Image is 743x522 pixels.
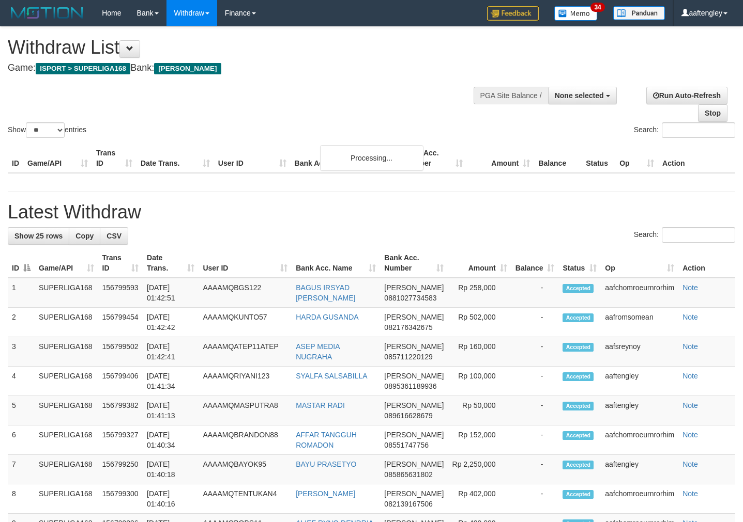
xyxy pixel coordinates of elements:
td: Rp 502,000 [448,308,511,337]
h1: Latest Withdraw [8,202,735,223]
td: - [511,455,559,484]
span: Copy 085865631802 to clipboard [384,470,432,479]
td: 156799250 [98,455,143,484]
td: 7 [8,455,35,484]
th: Op [615,144,658,173]
th: Bank Acc. Name [291,144,400,173]
td: [DATE] 01:41:13 [143,396,199,425]
img: MOTION_logo.png [8,5,86,21]
span: [PERSON_NAME] [154,63,221,74]
input: Search: [662,122,735,138]
span: [PERSON_NAME] [384,342,444,351]
span: Accepted [563,461,594,469]
td: Rp 2,250,000 [448,455,511,484]
td: AAAAMQTENTUKAN4 [199,484,292,514]
a: Note [683,313,698,321]
label: Show entries [8,122,86,138]
span: Copy 082139167506 to clipboard [384,500,432,508]
td: - [511,308,559,337]
th: ID [8,144,23,173]
a: Note [683,431,698,439]
th: Bank Acc. Number: activate to sort column ascending [380,248,448,278]
td: - [511,278,559,308]
td: [DATE] 01:40:16 [143,484,199,514]
span: Copy [75,232,94,240]
th: User ID: activate to sort column ascending [199,248,292,278]
span: Copy 0895361189936 to clipboard [384,382,436,390]
span: Accepted [563,402,594,410]
th: Action [678,248,735,278]
td: SUPERLIGA168 [35,484,98,514]
a: Note [683,372,698,380]
a: MASTAR RADI [296,401,345,409]
td: SUPERLIGA168 [35,337,98,367]
td: 156799502 [98,337,143,367]
td: 2 [8,308,35,337]
td: AAAAMQMASPUTRA8 [199,396,292,425]
td: SUPERLIGA168 [35,396,98,425]
th: Status [582,144,615,173]
span: Copy 0881027734583 to clipboard [384,294,436,302]
a: CSV [100,227,128,245]
td: AAAAMQBGS122 [199,278,292,308]
td: 156799382 [98,396,143,425]
span: [PERSON_NAME] [384,372,444,380]
td: [DATE] 01:40:18 [143,455,199,484]
button: None selected [548,87,617,104]
span: Accepted [563,313,594,322]
th: User ID [214,144,291,173]
img: panduan.png [613,6,665,20]
span: Copy 089616628679 to clipboard [384,412,432,420]
a: [PERSON_NAME] [296,489,355,498]
span: [PERSON_NAME] [384,431,444,439]
td: AAAAMQKUNTO57 [199,308,292,337]
td: 4 [8,367,35,396]
a: Copy [69,227,100,245]
a: Note [683,401,698,409]
th: Game/API [23,144,92,173]
span: [PERSON_NAME] [384,401,444,409]
th: Game/API: activate to sort column ascending [35,248,98,278]
td: aafchomroeurnrorhim [601,425,678,455]
td: SUPERLIGA168 [35,308,98,337]
select: Showentries [26,122,65,138]
div: Processing... [320,145,423,171]
th: Action [658,144,735,173]
td: aafchomroeurnrorhim [601,484,678,514]
a: HARDA GUSANDA [296,313,358,321]
a: AFFAR TANGGUH ROMADON [296,431,357,449]
span: Copy 08551747756 to clipboard [384,441,429,449]
td: SUPERLIGA168 [35,367,98,396]
h1: Withdraw List [8,37,485,58]
td: SUPERLIGA168 [35,278,98,308]
td: [DATE] 01:40:34 [143,425,199,455]
th: Amount: activate to sort column ascending [448,248,511,278]
span: Copy 082176342675 to clipboard [384,323,432,331]
th: Amount [467,144,534,173]
span: Accepted [563,431,594,440]
span: [PERSON_NAME] [384,489,444,498]
span: Accepted [563,284,594,293]
td: Rp 402,000 [448,484,511,514]
span: [PERSON_NAME] [384,283,444,292]
label: Search: [634,122,735,138]
span: None selected [555,91,604,100]
th: Balance: activate to sort column ascending [511,248,559,278]
td: Rp 50,000 [448,396,511,425]
span: Accepted [563,343,594,352]
td: aafsreynoy [601,337,678,367]
span: Accepted [563,490,594,499]
td: AAAAMQRIYANI123 [199,367,292,396]
td: [DATE] 01:42:42 [143,308,199,337]
th: Trans ID: activate to sort column ascending [98,248,143,278]
a: Note [683,283,698,292]
td: 156799593 [98,278,143,308]
td: aafromsomean [601,308,678,337]
td: aaftengley [601,396,678,425]
span: [PERSON_NAME] [384,313,444,321]
span: [PERSON_NAME] [384,460,444,468]
a: SYALFA SALSABILLA [296,372,367,380]
td: AAAAMQBAYOK95 [199,455,292,484]
td: - [511,396,559,425]
td: [DATE] 01:41:34 [143,367,199,396]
